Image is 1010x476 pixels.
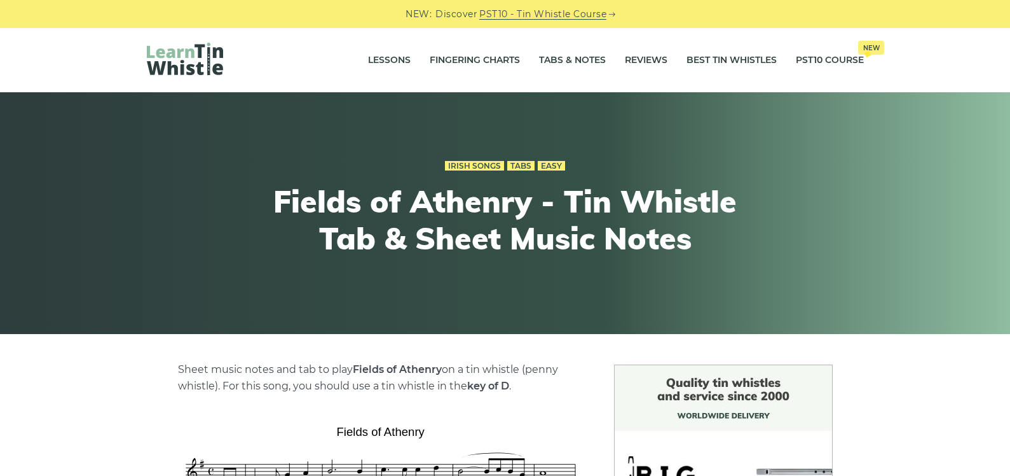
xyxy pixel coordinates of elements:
[430,45,520,76] a: Fingering Charts
[539,45,606,76] a: Tabs & Notes
[147,43,223,75] img: LearnTinWhistle.com
[538,161,565,171] a: Easy
[467,380,509,392] strong: key of D
[507,161,535,171] a: Tabs
[858,41,884,55] span: New
[445,161,504,171] a: Irish Songs
[353,363,442,375] strong: Fields of Athenry
[271,183,739,256] h1: Fields of Athenry - Tin Whistle Tab & Sheet Music Notes
[796,45,864,76] a: PST10 CourseNew
[178,361,583,395] p: Sheet music notes and tab to play on a tin whistle (penny whistle). For this song, you should use...
[368,45,411,76] a: Lessons
[625,45,667,76] a: Reviews
[686,45,777,76] a: Best Tin Whistles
